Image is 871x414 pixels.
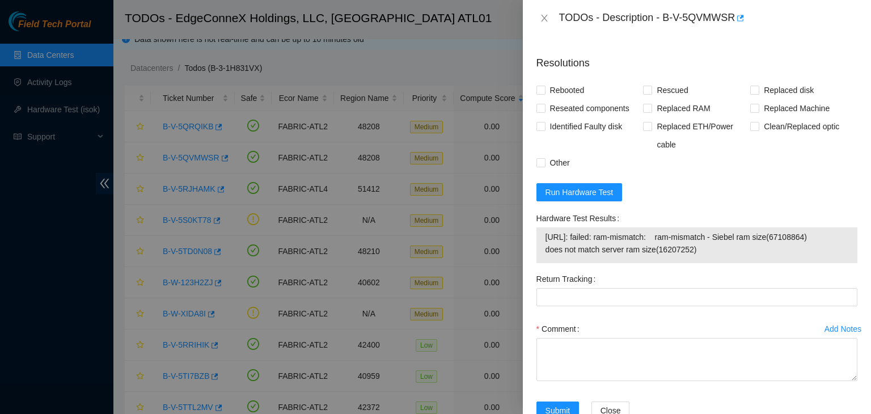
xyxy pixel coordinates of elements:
div: Add Notes [825,325,861,333]
span: [URL]: failed: ram-mismatch: ram-mismatch - Siebel ram size(67108864) does not match server ram s... [546,231,848,256]
span: Replaced Machine [759,99,834,117]
span: Replaced RAM [652,99,714,117]
span: Other [546,154,574,172]
span: Replaced ETH/Power cable [652,117,750,154]
span: close [540,14,549,23]
span: Clean/Replaced optic [759,117,844,136]
span: Reseated components [546,99,634,117]
label: Comment [536,320,584,338]
span: Replaced disk [759,81,818,99]
label: Return Tracking [536,270,601,288]
button: Run Hardware Test [536,183,623,201]
span: Run Hardware Test [546,186,614,198]
button: Close [536,13,552,24]
textarea: Comment [536,338,857,381]
input: Return Tracking [536,288,857,306]
span: Rebooted [546,81,589,99]
p: Resolutions [536,47,857,71]
button: Add Notes [824,320,862,338]
span: Identified Faulty disk [546,117,627,136]
div: TODOs - Description - B-V-5QVMWSR [559,9,857,27]
span: Rescued [652,81,692,99]
label: Hardware Test Results [536,209,624,227]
